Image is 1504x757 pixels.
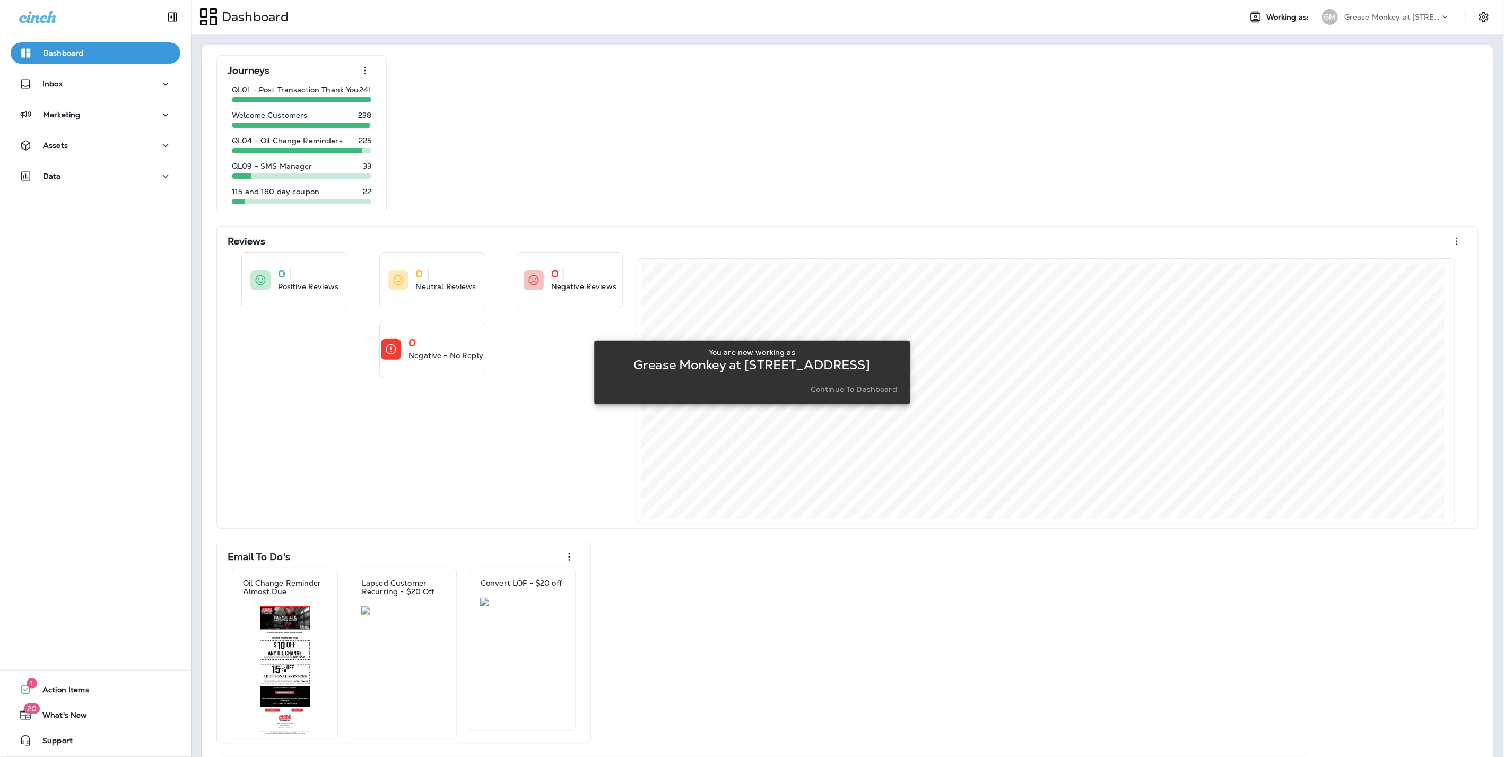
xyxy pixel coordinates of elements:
[11,704,180,726] button: 20What's New
[11,42,180,64] button: Dashboard
[228,65,269,76] p: Journeys
[232,187,319,196] p: 115 and 180 day coupon
[408,350,483,361] p: Negative - No Reply
[228,236,265,247] p: Reviews
[232,111,307,119] p: Welcome Customers
[361,606,446,615] img: ce5f77d1-6811-4a0a-945c-996606cd3583.jpg
[278,268,285,279] p: 0
[358,111,371,119] p: 238
[363,162,371,170] p: 33
[362,579,446,596] p: Lapsed Customer Recurring - $20 Off
[709,348,795,356] p: You are now working as
[633,361,871,369] p: Grease Monkey at [STREET_ADDRESS]
[43,110,80,119] p: Marketing
[11,166,180,187] button: Data
[11,679,180,700] button: 1Action Items
[480,598,565,606] img: d8194116-9b96-4567-9077-070e071c550d.jpg
[551,268,559,279] p: 0
[43,172,61,180] p: Data
[1474,7,1493,27] button: Settings
[43,141,68,150] p: Assets
[363,187,371,196] p: 22
[43,49,83,57] p: Dashboard
[218,9,289,25] p: Dashboard
[811,385,897,394] p: Continue to Dashboard
[11,73,180,94] button: Inbox
[806,382,901,397] button: Continue to Dashboard
[551,281,616,292] p: Negative Reviews
[278,281,338,292] p: Positive Reviews
[359,136,371,145] p: 225
[11,135,180,156] button: Assets
[1266,13,1311,22] span: Working as:
[232,162,312,170] p: QL09 - SMS Manager
[232,85,359,94] p: QL01 - Post Transaction Thank You
[32,736,73,749] span: Support
[158,6,187,28] button: Collapse Sidebar
[481,579,562,587] p: Convert LOF - $20 off
[242,606,327,735] img: e3c63675-edd6-4305-8ea0-12846cc3cbd3.jpg
[408,337,416,348] p: 0
[416,268,423,279] p: 0
[416,281,476,292] p: Neutral Reviews
[1322,9,1338,25] div: GM
[24,703,40,714] span: 20
[32,685,89,698] span: Action Items
[11,104,180,125] button: Marketing
[27,678,37,689] span: 1
[232,136,343,145] p: QL04 - Oil Change Reminders
[42,80,63,88] p: Inbox
[32,711,87,724] span: What's New
[359,85,371,94] p: 241
[11,730,180,751] button: Support
[228,552,290,562] p: Email To Do's
[243,579,327,596] p: Oil Change Reminder Almost Due
[1344,13,1440,21] p: Grease Monkey at [STREET_ADDRESS]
